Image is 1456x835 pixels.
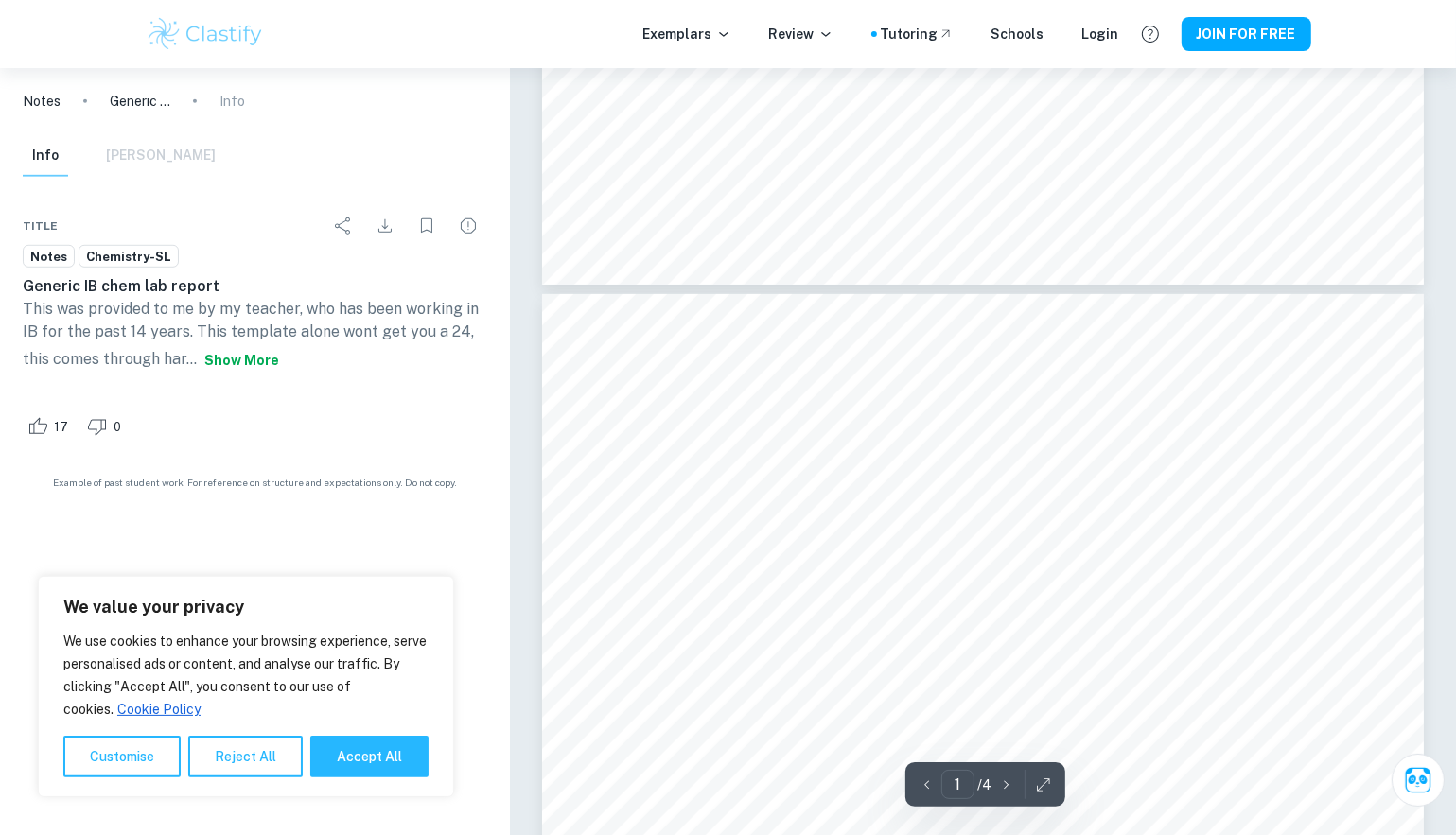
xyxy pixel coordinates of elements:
button: Reject All [188,736,303,777]
p: We use cookies to enhance your browsing experience, serve personalised ads or content, and analys... [63,630,429,721]
button: Show more [197,343,287,377]
span: 17 [44,418,79,437]
a: Chemistry-SL [79,245,179,269]
button: Ask Clai [1392,754,1445,807]
button: Help and Feedback [1134,18,1167,50]
div: We value your privacy [38,576,454,797]
div: Download [366,207,404,245]
button: Accept All [310,736,429,777]
p: Review [769,24,833,44]
button: Customise [63,736,181,777]
button: Info [23,135,68,177]
div: Like [23,411,79,442]
p: Exemplars [643,24,731,44]
a: Tutoring [881,24,954,44]
div: Report issue [449,207,487,245]
h6: Generic IB chem lab report [23,275,487,298]
p: Generic IB chem lab report [110,91,170,112]
span: Example of past student work. For reference on structure and expectations only. Do not copy. [23,476,487,490]
div: Dislike [82,411,132,442]
div: Share [325,207,362,245]
img: Clastify logo [146,15,266,53]
span: 0 [103,418,132,437]
p: This was provided to me by my teacher, who has been working in IB for the past 14 years. This tem... [23,298,487,377]
p: Info [219,91,245,112]
a: Cookie Policy [116,701,202,718]
span: Title [23,217,58,235]
span: Notes [24,248,74,267]
a: Login [1082,24,1119,44]
p: We value your privacy [63,596,429,618]
p: / 4 [978,774,992,795]
a: Notes [23,245,75,269]
a: Notes [23,91,61,112]
span: Chemistry-SL [79,248,178,267]
a: Schools [991,24,1044,44]
div: Bookmark [408,207,446,245]
button: JOIN FOR FREE [1182,17,1311,51]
